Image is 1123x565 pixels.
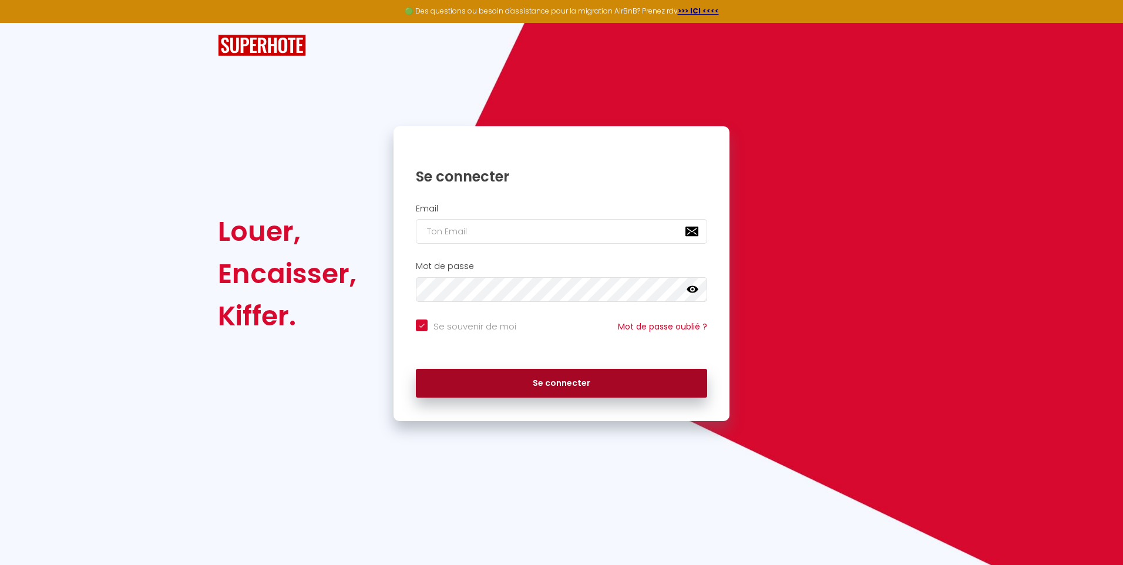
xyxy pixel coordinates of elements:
[218,35,306,56] img: SuperHote logo
[218,210,357,253] div: Louer,
[416,261,707,271] h2: Mot de passe
[218,295,357,337] div: Kiffer.
[218,253,357,295] div: Encaisser,
[416,167,707,186] h1: Se connecter
[678,6,719,16] a: >>> ICI <<<<
[416,204,707,214] h2: Email
[416,219,707,244] input: Ton Email
[416,369,707,398] button: Se connecter
[618,321,707,332] a: Mot de passe oublié ?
